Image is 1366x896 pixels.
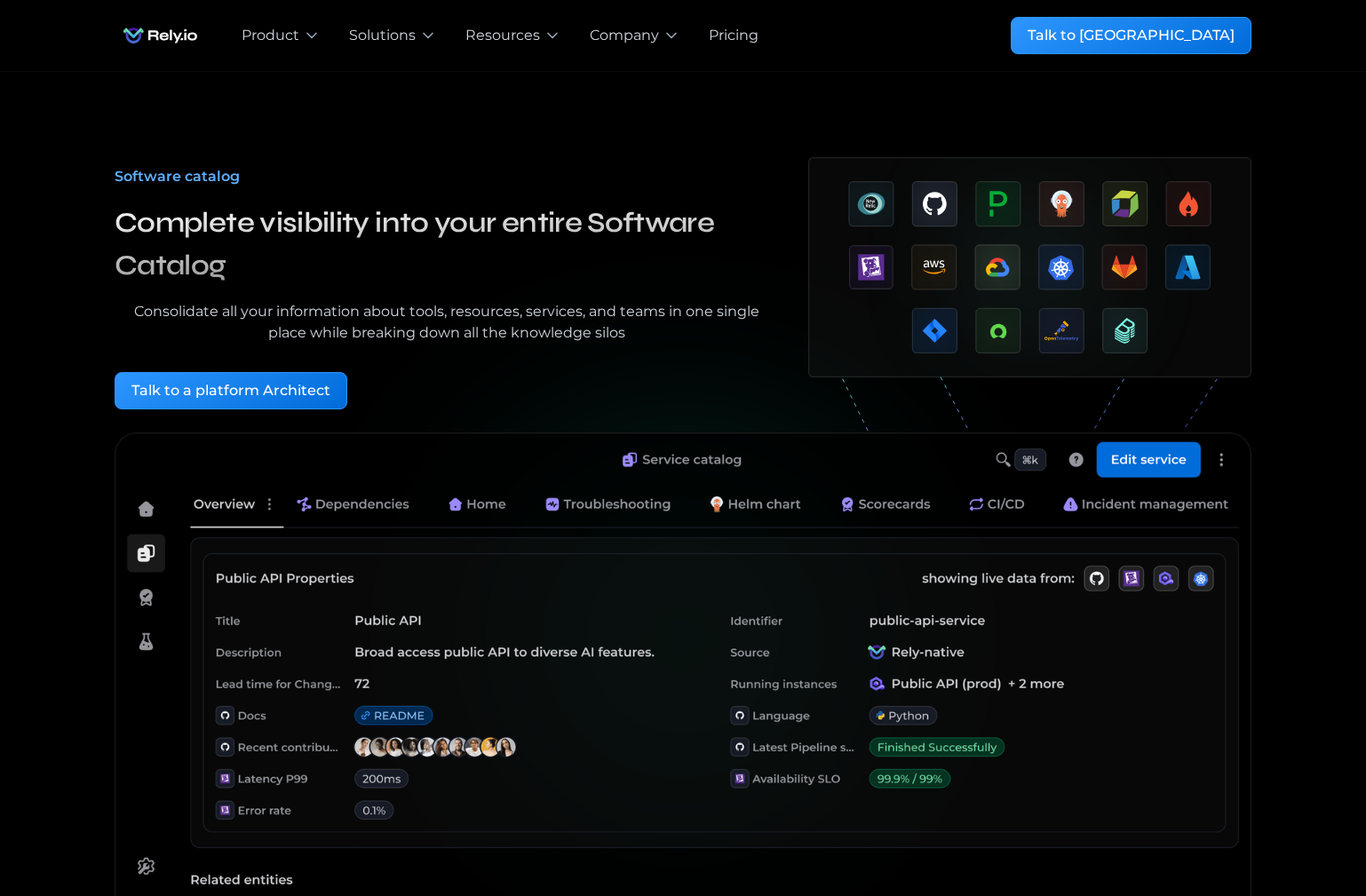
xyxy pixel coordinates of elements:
div: Talk to a platform Architect [131,380,330,401]
div: Solutions [349,25,416,46]
div: Resources [465,25,540,46]
div: Consolidate all your information about tools, resources, services, and teams in one single place ... [115,301,780,344]
div: Product [242,25,299,46]
div: Software catalog [115,166,780,187]
h3: Complete visibility into your entire Software Catalog [115,202,780,287]
div: Talk to [GEOGRAPHIC_DATA] [1028,25,1235,46]
a: Pricing [709,25,758,46]
a: Talk to [GEOGRAPHIC_DATA] [1011,17,1251,54]
a: Talk to a platform Architect [115,372,347,409]
a: home [115,18,206,53]
a: open lightbox [808,157,1251,432]
img: Rely.io logo [115,18,206,53]
div: Company [590,25,659,46]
